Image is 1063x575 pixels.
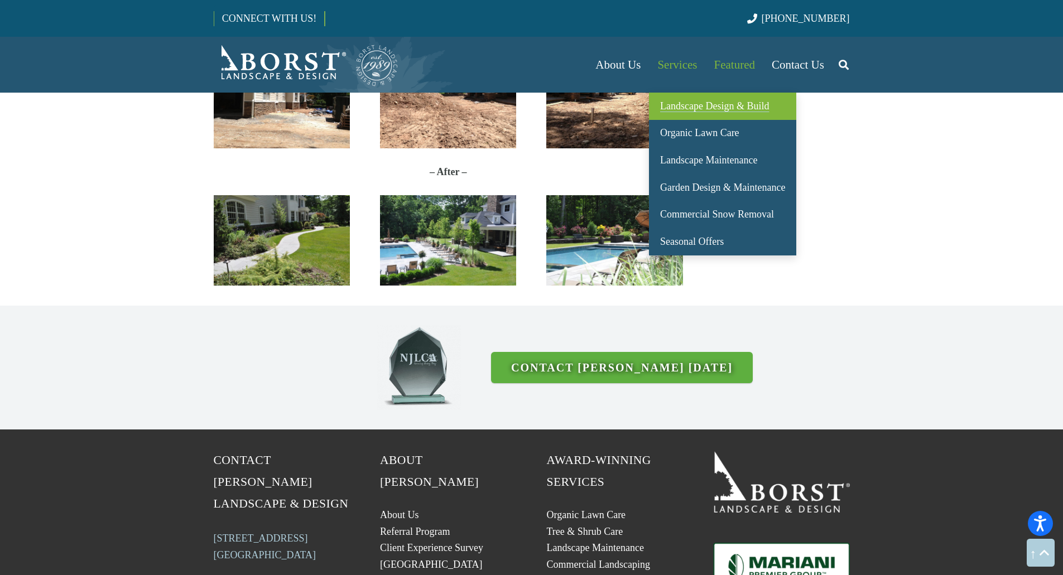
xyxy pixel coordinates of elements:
a: Contact Us [763,37,833,93]
span: Contact [PERSON_NAME] Landscape & Design [214,453,349,510]
a: IMG_0983 [546,46,682,148]
span: Contact Us [772,58,824,71]
a: About Us [380,509,419,520]
a: Landscape Maintenance [649,147,796,174]
a: About Us [587,37,649,93]
a: DSC_5859 [214,195,350,286]
a: DSC_5801 [380,195,516,286]
a: Commercial Landscaping [547,559,650,570]
a: Landscape Maintenance [547,542,644,553]
a: [STREET_ADDRESS][GEOGRAPHIC_DATA] [214,533,316,560]
span: Garden Design & Maintenance [660,182,785,193]
a: [GEOGRAPHIC_DATA] [380,559,483,570]
strong: – After – [430,166,467,177]
a: Services [649,37,705,93]
span: Organic Lawn Care [660,127,739,138]
span: About Us [595,58,641,71]
a: CONNECT WITH US! [214,5,324,32]
span: Landscape Design & Build [660,100,769,112]
a: NJLCA_Award [214,326,461,409]
a: Back to top [1027,539,1055,567]
a: DSC_5815 [546,195,682,286]
span: Services [657,58,697,71]
a: Client Experience Survey [380,542,483,553]
a: Garden Design & Maintenance [649,174,796,201]
span: Commercial Snow Removal [660,209,774,220]
a: Landscape Design & Build [649,93,796,120]
a: Featured [706,37,763,93]
a: Organic Lawn Care [649,120,796,147]
a: Tree & Shrub Care [547,526,623,537]
a: Commercial Snow Removal [649,201,796,228]
a: [PHONE_NUMBER] [747,13,849,24]
span: Award-Winning Services [547,453,651,489]
a: Borst-Logo [214,42,399,87]
a: IMG_0964 [380,46,516,148]
span: Featured [714,58,755,71]
span: About [PERSON_NAME] [380,453,479,489]
a: Contact [PERSON_NAME] [DATE] [491,352,753,383]
a: Search [833,51,855,79]
a: Seasonal Offers [649,228,796,255]
img: Borst Landscape & Design won NJLCA Award [377,326,461,409]
a: Referral Program [380,526,450,537]
span: Seasonal Offers [660,236,724,247]
a: IMG_0915 [214,46,350,148]
span: [PHONE_NUMBER] [762,13,850,24]
a: Organic Lawn Care [547,509,626,520]
span: Landscape Maintenance [660,154,757,166]
a: 19BorstLandscape_Logo_W [713,450,850,512]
